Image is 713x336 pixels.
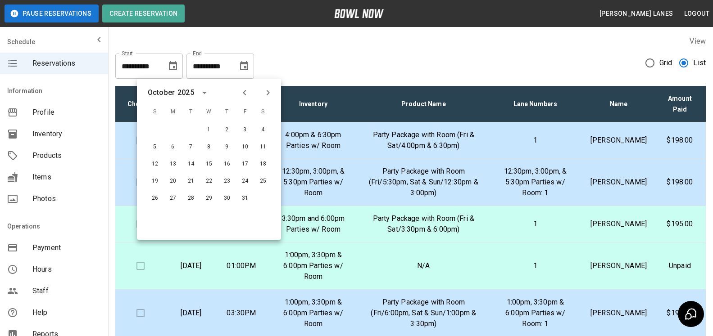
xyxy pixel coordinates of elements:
p: [PERSON_NAME] [590,260,647,271]
button: Create Reservation [102,4,185,22]
button: Logout [681,5,713,22]
span: S [147,103,163,121]
button: Oct 14, 2025 [183,156,199,172]
button: Oct 29, 2025 [201,190,217,206]
button: Oct 28, 2025 [183,190,199,206]
p: 4:00pm & 6:30pm Parties w/ Room [274,130,353,151]
button: [PERSON_NAME] Lanes [596,5,677,22]
button: Oct 20, 2025 [165,173,181,189]
button: Oct 1, 2025 [201,122,217,138]
p: 1 [495,260,576,271]
p: N/A [367,260,480,271]
span: Products [32,150,101,161]
p: $195.00 [661,219,699,229]
button: Choose date, selected date is Aug 19, 2025 [164,57,182,75]
button: Oct 24, 2025 [237,173,253,189]
p: 03:30PM [223,308,259,318]
p: Unpaid [661,260,699,271]
p: 1 [495,135,576,146]
p: Party Package with Room (Fri/6:00pm, Sat & Sun/1:00pm & 3:30pm) [367,297,480,329]
button: Oct 19, 2025 [147,173,163,189]
th: Check In [115,86,166,122]
p: Party Package with Room (Fri & Sat/3:30pm & 6:00pm) [367,213,480,235]
button: Oct 9, 2025 [219,139,235,155]
p: [PERSON_NAME] [590,219,647,229]
p: [DATE] [173,308,209,318]
button: Oct 21, 2025 [183,173,199,189]
div: October [148,87,175,98]
p: 1:00pm, 3:30pm & 6:00pm Parties w/ Room [274,297,353,329]
button: Oct 27, 2025 [165,190,181,206]
p: 12:30pm, 3:00pm, & 5:30pm Parties w/ Room [274,166,353,198]
th: Name [583,86,654,122]
div: 2025 [177,87,194,98]
span: Grid [659,58,672,68]
button: Oct 15, 2025 [201,156,217,172]
span: Profile [32,107,101,118]
button: Choose date, selected date is Sep 19, 2025 [235,57,253,75]
button: Next month [260,85,276,100]
p: Party Package with Room (Fri/5:30pm, Sat & Sun/12:30pm & 3:00pm) [367,166,480,198]
span: Reservations [32,58,101,69]
th: Amount Paid [654,86,706,122]
p: Party Package with Room (Fri & Sat/4:00pm & 6:30pm) [367,130,480,151]
p: [DATE] [173,260,209,271]
span: List [693,58,706,68]
button: Oct 22, 2025 [201,173,217,189]
button: calendar view is open, switch to year view [197,85,212,100]
p: $198.00 [661,308,699,318]
p: 1 [495,219,576,229]
button: Oct 23, 2025 [219,173,235,189]
button: Oct 17, 2025 [237,156,253,172]
th: Lane Numbers [487,86,583,122]
button: Oct 12, 2025 [147,156,163,172]
span: Photos [32,193,101,204]
span: W [201,103,217,121]
p: 12:30pm, 3:00pm, & 5:30pm Parties w/ Room: 1 [495,166,576,198]
p: [PERSON_NAME] [590,308,647,318]
button: Oct 8, 2025 [201,139,217,155]
button: Oct 2, 2025 [219,122,235,138]
button: Oct 5, 2025 [147,139,163,155]
button: Oct 3, 2025 [237,122,253,138]
span: Hours [32,264,101,275]
img: logo [334,9,384,18]
p: $198.00 [661,177,699,188]
span: T [219,103,235,121]
span: M [165,103,181,121]
button: Oct 10, 2025 [237,139,253,155]
button: Oct 30, 2025 [219,190,235,206]
button: Oct 13, 2025 [165,156,181,172]
button: Pause Reservations [5,4,99,22]
p: [PERSON_NAME] [590,135,647,146]
p: 01:00PM [223,260,259,271]
button: Oct 4, 2025 [255,122,271,138]
button: Oct 26, 2025 [147,190,163,206]
p: [PERSON_NAME] [590,177,647,188]
button: Oct 16, 2025 [219,156,235,172]
p: 3:30pm and 6:00pm Parties w/ Room [274,213,353,235]
p: $198.00 [661,135,699,146]
button: Oct 11, 2025 [255,139,271,155]
span: Staff [32,286,101,296]
th: Product Name [360,86,487,122]
span: F [237,103,253,121]
button: Previous month [237,85,252,100]
p: 1:00pm, 3:30pm & 6:00pm Parties w/ Room [274,250,353,282]
button: Oct 6, 2025 [165,139,181,155]
span: Inventory [32,129,101,139]
button: Oct 25, 2025 [255,173,271,189]
p: 1:00pm, 3:30pm & 6:00pm Parties w/ Room: 1 [495,297,576,329]
button: Oct 18, 2025 [255,156,271,172]
span: Payment [32,242,101,253]
span: Items [32,172,101,183]
button: Oct 7, 2025 [183,139,199,155]
span: S [255,103,271,121]
span: Help [32,307,101,318]
label: View [690,37,706,45]
button: Oct 31, 2025 [237,190,253,206]
span: T [183,103,199,121]
th: Inventory [267,86,360,122]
